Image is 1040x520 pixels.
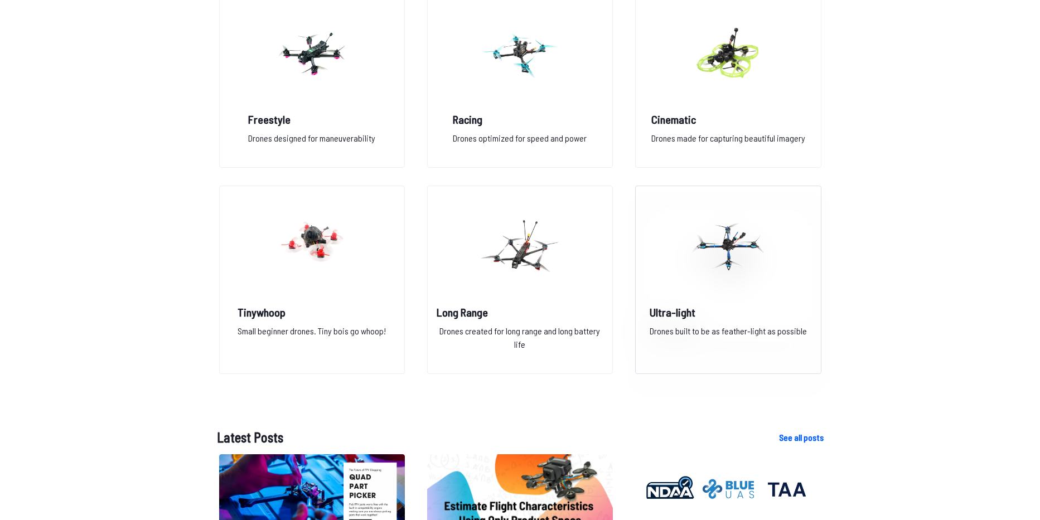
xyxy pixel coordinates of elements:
a: image of categoryLong RangeDrones created for long range and long battery life [427,186,613,374]
p: Drones made for capturing beautiful imagery [651,132,805,154]
img: image of category [480,4,560,103]
h2: Ultra-light [650,304,807,320]
p: Drones optimized for speed and power [453,132,587,154]
p: Drones built to be as feather-light as possible [650,324,807,360]
img: image of category [272,197,352,295]
img: image of category [688,4,768,103]
img: image of category [688,197,768,295]
img: image of category [480,197,560,295]
a: image of categoryUltra-lightDrones built to be as feather-light as possible [635,186,821,374]
img: image of category [272,4,352,103]
h2: Tinywhoop [238,304,386,320]
h2: Freestyle [248,111,375,127]
h2: Cinematic [651,111,805,127]
p: Small beginner drones. Tiny bois go whoop! [238,324,386,360]
a: image of categoryTinywhoopSmall beginner drones. Tiny bois go whoop! [219,186,405,374]
h2: Racing [453,111,587,127]
a: See all posts [779,431,824,444]
h2: Long Range [437,304,603,320]
p: Drones created for long range and long battery life [437,324,603,360]
p: Drones designed for maneuverability [248,132,375,154]
h1: Latest Posts [217,427,761,448]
